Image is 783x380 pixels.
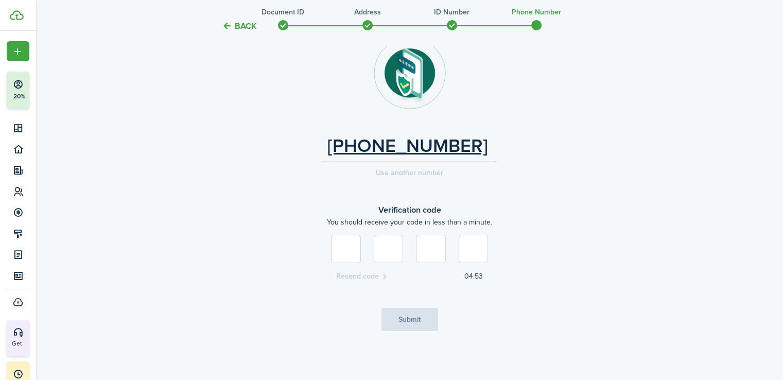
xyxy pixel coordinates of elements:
p: Get [12,339,75,348]
h3: Phone Number [512,7,561,18]
a: [PHONE_NUMBER] [327,135,488,157]
img: TenantCloud [10,10,24,20]
div: 04:53 [464,271,483,283]
p: You should receive your code in less than a minute. [322,217,497,228]
h3: Verification code [322,204,497,217]
img: Phone nexmo step [374,37,446,109]
h3: ID Number [434,7,469,18]
h3: Address [354,7,381,18]
button: 20% [7,72,92,109]
button: Open menu [7,41,29,61]
p: 20% [13,92,26,101]
button: Get [7,320,29,356]
h3: Document ID [262,7,304,18]
button: Back [222,21,256,31]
